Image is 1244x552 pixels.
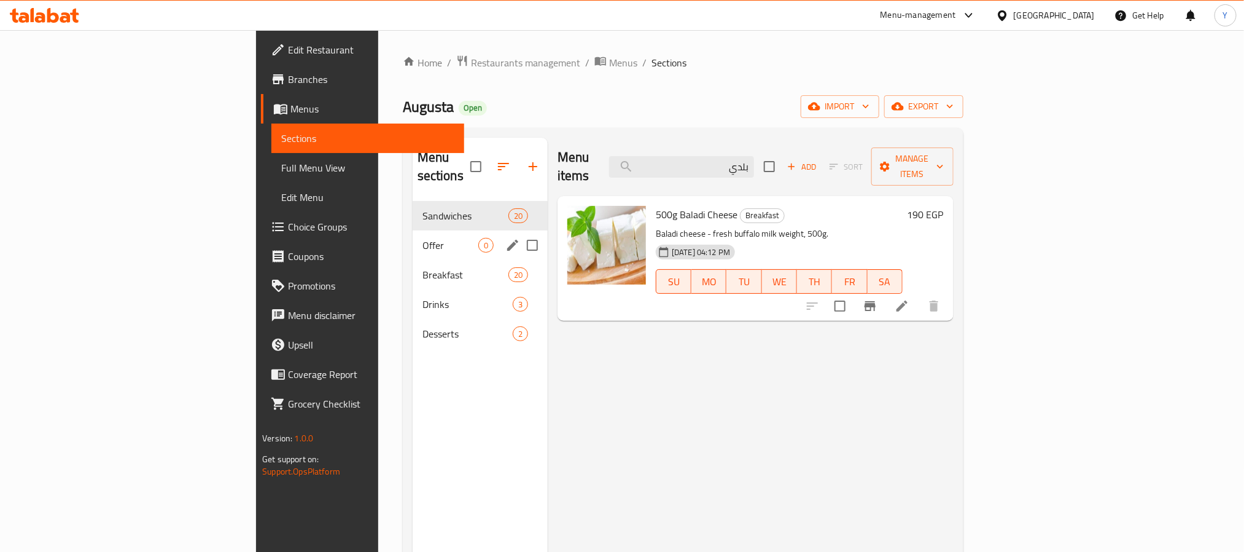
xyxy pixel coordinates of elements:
a: Menus [594,55,637,71]
span: FR [837,273,862,291]
div: [GEOGRAPHIC_DATA] [1014,9,1095,22]
button: Manage items [871,148,954,186]
button: Branch-specific-item [855,291,885,321]
a: Promotions [261,271,464,301]
button: FR [832,269,867,294]
button: SU [656,269,691,294]
button: MO [691,269,726,294]
span: export [894,99,954,114]
div: Sandwiches20 [413,201,548,231]
button: import [801,95,879,118]
button: edit [503,236,522,254]
span: Select all sections [463,154,489,179]
a: Support.OpsPlatform [262,463,340,479]
button: Add section [518,152,548,181]
div: items [508,208,528,223]
button: export [884,95,963,118]
span: Promotions [288,278,454,293]
a: Sections [271,124,464,153]
img: 500g Baladi Cheese [567,206,646,285]
span: Sections [281,131,454,146]
span: Upsell [288,337,454,352]
span: Menus [290,101,454,116]
a: Grocery Checklist [261,389,464,419]
li: / [585,55,589,70]
a: Choice Groups [261,212,464,242]
span: Desserts [422,326,513,341]
span: Version: [262,430,292,446]
a: Full Menu View [271,153,464,183]
span: Add item [782,157,822,176]
div: Drinks3 [413,290,548,319]
span: SU [661,273,686,291]
span: [DATE] 04:12 PM [667,246,735,258]
a: Restaurants management [456,55,580,71]
span: Choice Groups [288,219,454,234]
span: Select section [756,154,782,179]
span: Sections [651,55,686,70]
span: Offer [422,238,478,253]
span: Full Menu View [281,160,454,175]
span: Open [459,103,487,113]
span: Add [785,160,818,174]
a: Edit Restaurant [261,35,464,65]
span: Sandwiches [422,208,508,223]
a: Menu disclaimer [261,301,464,330]
span: Grocery Checklist [288,396,454,411]
span: 1.0.0 [295,430,314,446]
span: Manage items [881,151,944,182]
span: Select to update [827,293,853,319]
div: Open [459,101,487,116]
p: Baladi cheese - fresh buffalo milk weight, 500g. [656,226,903,242]
h2: Menu items [558,148,594,185]
div: Breakfast20 [413,260,548,290]
span: Coverage Report [288,367,454,382]
div: items [508,267,528,282]
a: Edit menu item [895,299,909,313]
div: items [513,297,528,312]
input: search [609,156,754,178]
span: 3 [513,299,527,310]
span: Menus [609,55,637,70]
button: TH [797,269,832,294]
a: Edit Menu [271,183,464,212]
span: 20 [509,210,527,222]
span: Branches [288,72,454,87]
span: 0 [479,240,493,251]
span: Edit Restaurant [288,42,454,57]
span: TH [802,273,827,291]
span: Get support on: [262,451,319,467]
span: import [811,99,869,114]
span: Breakfast [422,267,508,282]
span: 500g Baladi Cheese [656,205,737,224]
span: Select section first [822,157,871,176]
span: Menu disclaimer [288,308,454,323]
div: Desserts2 [413,319,548,349]
a: Menus [261,94,464,124]
a: Upsell [261,330,464,360]
span: Drinks [422,297,513,312]
span: Restaurants management [471,55,580,70]
a: Coupons [261,242,464,271]
span: Y [1223,9,1228,22]
div: Offer0edit [413,231,548,260]
button: WE [762,269,797,294]
button: SA [868,269,903,294]
h6: 190 EGP [908,206,944,223]
a: Coverage Report [261,360,464,389]
span: MO [696,273,721,291]
button: TU [726,269,761,294]
span: Edit Menu [281,190,454,205]
span: Coupons [288,249,454,264]
button: Add [782,157,822,176]
span: 20 [509,269,527,281]
span: WE [767,273,792,291]
span: Sort sections [489,152,518,181]
nav: Menu sections [413,196,548,353]
li: / [642,55,647,70]
div: items [513,326,528,341]
nav: breadcrumb [403,55,963,71]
